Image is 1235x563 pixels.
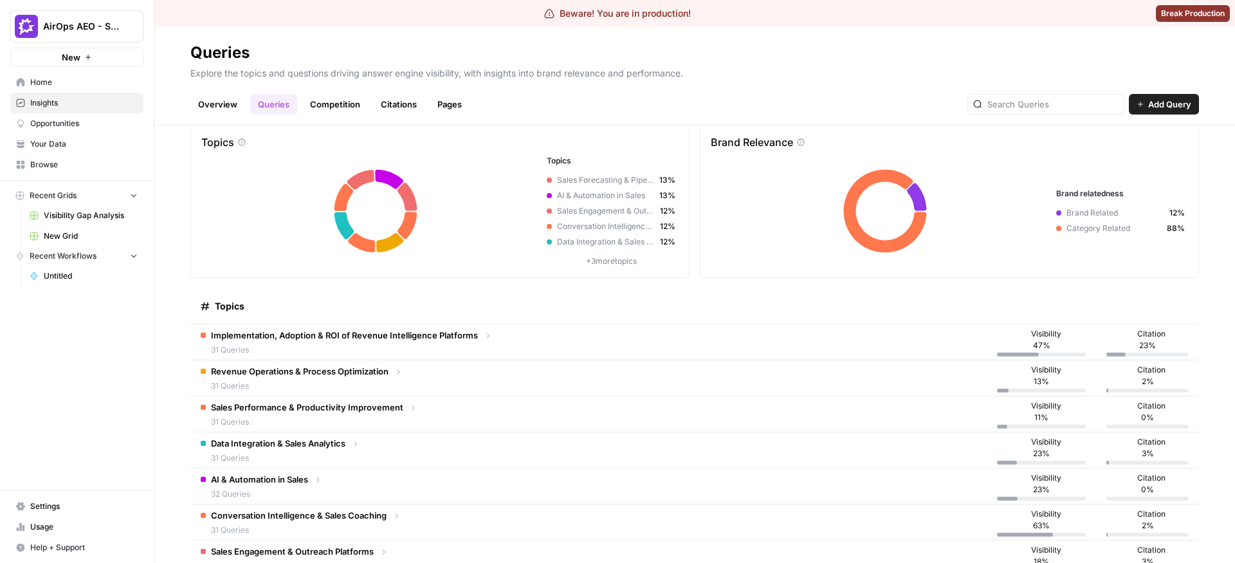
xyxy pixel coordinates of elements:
[1137,436,1158,459] span: Citation 3%
[44,210,138,221] span: Visibility Gap Analysis
[211,329,478,342] span: Implementation, Adoption & ROI of Revenue Intelligence Platforms
[1161,8,1225,19] span: Break Production
[211,524,387,536] span: 31 Queries
[1169,207,1185,219] span: 12%
[30,521,138,533] span: Usage
[30,138,138,150] span: Your Data
[557,205,655,217] span: Sales Engagement & Outreach Platforms
[201,134,234,150] p: Topics
[1031,364,1052,387] span: Visibility 13%
[1031,508,1052,531] span: Visibility 63%
[1156,5,1230,22] button: Break Production
[10,10,143,42] button: Workspace: AirOps AEO - Single Brand (Gong)
[211,401,403,414] span: Sales Performance & Productivity Improvement
[547,155,675,167] h3: Topics
[30,159,138,171] span: Browse
[547,255,675,267] p: + 3 more topics
[30,501,138,512] span: Settings
[44,230,138,242] span: New Grid
[302,94,368,115] a: Competition
[660,236,675,248] span: 12%
[10,113,143,134] a: Opportunities
[10,246,143,266] button: Recent Workflows
[211,380,389,392] span: 31 Queries
[1129,94,1199,115] button: Add Query
[660,205,675,217] span: 12%
[1137,472,1158,495] span: Citation 0%
[62,51,80,64] span: New
[557,174,654,186] span: Sales Forecasting & Pipeline Predictability
[10,72,143,93] a: Home
[24,266,143,286] a: Untitled
[711,134,793,150] p: Brand Relevance
[211,437,345,450] span: Data Integration & Sales Analytics
[1137,508,1158,531] span: Citation 2%
[10,93,143,113] a: Insights
[1137,364,1158,387] span: Citation 2%
[10,186,143,205] button: Recent Grids
[43,20,121,33] span: AirOps AEO - Single Brand (Gong)
[30,250,96,262] span: Recent Workflows
[557,190,654,201] span: AI & Automation in Sales
[660,221,675,232] span: 12%
[30,542,138,553] span: Help + Support
[190,94,245,115] a: Overview
[211,473,308,486] span: AI & Automation in Sales
[1137,328,1158,351] span: Citation 23%
[211,344,478,356] span: 31 Queries
[10,134,143,154] a: Your Data
[1031,472,1052,495] span: Visibility 23%
[211,416,403,428] span: 31 Queries
[30,97,138,109] span: Insights
[30,190,77,201] span: Recent Grids
[211,488,308,500] span: 32 Queries
[987,98,1118,111] input: Search Queries
[10,48,143,67] button: New
[211,545,374,558] span: Sales Engagement & Outreach Platforms
[24,226,143,246] a: New Grid
[430,94,470,115] a: Pages
[10,496,143,517] a: Settings
[190,63,1199,80] p: Explore the topics and questions driving answer engine visibility, with insights into brand relev...
[211,452,345,464] span: 31 Queries
[1031,328,1052,351] span: Visibility 47%
[190,42,250,63] div: Queries
[1148,98,1191,111] span: Add Query
[250,94,297,115] a: Queries
[30,118,138,129] span: Opportunities
[1066,207,1164,219] span: Brand Related
[10,517,143,537] a: Usage
[1167,223,1185,234] span: 88%
[1031,400,1052,423] span: Visibility 11%
[1066,223,1162,234] span: Category Related
[211,365,389,378] span: Revenue Operations & Process Optimization
[1137,400,1158,423] span: Citation 0%
[544,7,691,20] div: Beware! You are in production!
[659,174,675,186] span: 13%
[10,154,143,175] a: Browse
[15,15,38,38] img: AirOps AEO - Single Brand (Gong) Logo
[659,190,675,201] span: 13%
[557,221,655,232] span: Conversation Intelligence & Sales Coaching
[557,236,655,248] span: Data Integration & Sales Analytics
[1056,188,1185,199] h3: Brand relatedness
[211,509,387,522] span: Conversation Intelligence & Sales Coaching
[215,300,244,313] span: Topics
[30,77,138,88] span: Home
[44,270,138,282] span: Untitled
[10,537,143,558] button: Help + Support
[373,94,425,115] a: Citations
[24,205,143,226] a: Visibility Gap Analysis
[1031,436,1052,459] span: Visibility 23%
